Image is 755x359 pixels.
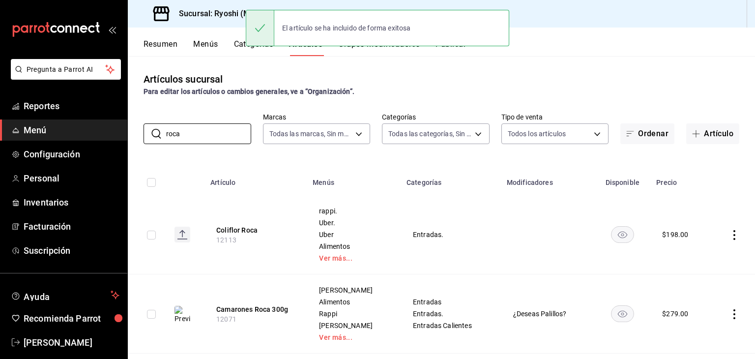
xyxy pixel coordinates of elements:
[319,243,388,250] span: Alimentos
[319,310,388,317] span: Rappi
[24,220,119,233] span: Facturación
[216,315,236,323] span: 12071
[144,72,223,87] div: Artículos sucursal
[174,306,190,324] img: Preview
[413,322,489,329] span: Entradas Calientes
[24,312,119,325] span: Recomienda Parrot
[108,26,116,33] button: open_drawer_menu
[166,124,251,144] input: Buscar artículo
[611,305,634,322] button: availability-product
[24,148,119,161] span: Configuración
[382,114,490,120] label: Categorías
[319,255,388,262] a: Ver más...
[144,39,177,56] button: Resumen
[319,322,388,329] span: [PERSON_NAME]
[611,226,634,243] button: availability-product
[501,114,609,120] label: Tipo de venta
[413,299,489,305] span: Entradas
[144,88,354,95] strong: Para editar los artículos o cambios generales, ve a “Organización”.
[24,196,119,209] span: Inventarios
[216,304,295,314] button: edit-product-location
[204,164,307,195] th: Artículo
[11,59,121,80] button: Pregunta a Parrot AI
[686,123,739,144] button: Artículo
[263,114,371,120] label: Marcas
[319,208,388,214] span: rappi.
[650,164,710,195] th: Precio
[513,310,582,317] span: ¿Deseas Palillos?
[501,164,594,195] th: Modificadores
[319,299,388,305] span: Alimentos
[24,123,119,137] span: Menú
[274,17,418,39] div: El artículo se ha incluido de forma exitosa
[388,129,471,139] span: Todas las categorías, Sin categoría
[24,172,119,185] span: Personal
[216,225,295,235] button: edit-product-location
[319,334,388,341] a: Ver más...
[216,236,236,244] span: 12113
[234,39,274,56] button: Categorías
[27,64,106,75] span: Pregunta a Parrot AI
[319,231,388,238] span: Uber
[620,123,674,144] button: Ordenar
[729,230,739,240] button: actions
[319,287,388,294] span: [PERSON_NAME]
[7,71,121,82] a: Pregunta a Parrot AI
[171,8,292,20] h3: Sucursal: Ryoshi (Metropolitan)
[193,39,218,56] button: Menús
[413,231,489,238] span: Entradas.
[413,310,489,317] span: Entradas.
[319,219,388,226] span: Uber.
[24,336,119,349] span: [PERSON_NAME]
[662,230,688,239] div: $ 198.00
[307,164,401,195] th: Menús
[729,309,739,319] button: actions
[594,164,650,195] th: Disponible
[24,289,107,301] span: Ayuda
[144,39,755,56] div: navigation tabs
[662,309,688,319] div: $ 279.00
[269,129,352,139] span: Todas las marcas, Sin marca
[24,244,119,257] span: Suscripción
[508,129,566,139] span: Todos los artículos
[401,164,501,195] th: Categorías
[24,99,119,113] span: Reportes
